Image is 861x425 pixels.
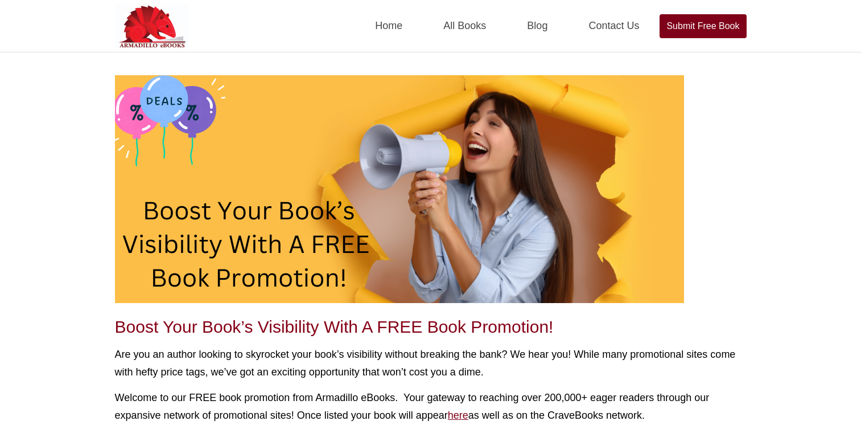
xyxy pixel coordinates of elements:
[115,346,747,381] p: Are you an author looking to skyrocket your book’s visibility without breaking the bank? We hear ...
[115,3,189,49] img: Armadilloebooks
[115,317,554,336] a: Boost Your Book’s Visibility With A FREE Book Promotion!
[660,14,746,38] a: Submit Free Book
[115,389,747,424] p: Welcome to our FREE book promotion from Armadillo eBooks. Your gateway to reaching over 200,000+ ...
[115,75,684,303] img: Boost Your Book’s Visibility With A FREE Book Promotion!
[448,410,468,421] a: here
